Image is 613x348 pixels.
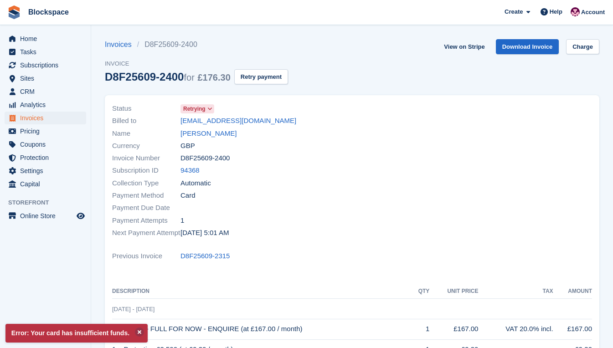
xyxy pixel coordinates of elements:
[20,178,75,190] span: Capital
[112,228,180,238] span: Next Payment Attempt
[5,138,86,151] a: menu
[112,306,155,312] span: [DATE] - [DATE]
[478,284,553,299] th: Tax
[180,128,237,139] a: [PERSON_NAME]
[5,210,86,222] a: menu
[20,59,75,72] span: Subscriptions
[180,215,184,226] span: 1
[234,69,288,84] button: Retry payment
[20,98,75,111] span: Analytics
[20,125,75,138] span: Pricing
[5,178,86,190] a: menu
[20,85,75,98] span: CRM
[571,7,580,16] img: Blockspace
[553,284,592,299] th: Amount
[20,72,75,85] span: Sites
[112,141,180,151] span: Currency
[105,59,288,68] span: Invoice
[505,7,523,16] span: Create
[197,72,230,82] span: £176.30
[5,46,86,58] a: menu
[20,112,75,124] span: Invoices
[429,319,478,339] td: £167.00
[180,178,211,189] span: Automatic
[112,284,412,299] th: Description
[112,116,180,126] span: Billed to
[105,39,288,50] nav: breadcrumbs
[75,210,86,221] a: Preview store
[112,215,180,226] span: Payment Attempts
[112,153,180,164] span: Invoice Number
[105,71,231,83] div: D8F25609-2400
[8,198,91,207] span: Storefront
[112,165,180,176] span: Subscription ID
[180,153,230,164] span: D8F25609-2400
[20,138,75,151] span: Coupons
[5,72,86,85] a: menu
[412,319,429,339] td: 1
[496,39,559,54] a: Download Invoice
[183,105,206,113] span: Retrying
[105,39,137,50] a: Invoices
[5,59,86,72] a: menu
[112,103,180,114] span: Status
[180,190,196,201] span: Card
[112,178,180,189] span: Collection Type
[180,141,195,151] span: GBP
[112,190,180,201] span: Payment Method
[112,251,180,261] span: Previous Invoice
[112,319,412,339] td: 1 × 50 sqft - FULL FOR NOW - ENQUIRE (at £167.00 / month)
[180,165,200,176] a: 94368
[25,5,72,20] a: Blockspace
[20,164,75,177] span: Settings
[20,151,75,164] span: Protection
[5,85,86,98] a: menu
[20,32,75,45] span: Home
[5,112,86,124] a: menu
[112,128,180,139] span: Name
[184,72,194,82] span: for
[180,103,214,114] a: Retrying
[478,324,553,334] div: VAT 20.0% incl.
[5,98,86,111] a: menu
[5,164,86,177] a: menu
[180,228,229,238] time: 2025-08-14 04:01:33 UTC
[566,39,599,54] a: Charge
[20,46,75,58] span: Tasks
[581,8,605,17] span: Account
[550,7,562,16] span: Help
[112,203,180,213] span: Payment Due Date
[412,284,429,299] th: QTY
[180,116,296,126] a: [EMAIL_ADDRESS][DOMAIN_NAME]
[5,324,148,343] p: Error: Your card has insufficient funds.
[5,151,86,164] a: menu
[5,32,86,45] a: menu
[7,5,21,19] img: stora-icon-8386f47178a22dfd0bd8f6a31ec36ba5ce8667c1dd55bd0f319d3a0aa187defe.svg
[20,210,75,222] span: Online Store
[429,284,478,299] th: Unit Price
[180,251,230,261] a: D8F25609-2315
[553,319,592,339] td: £167.00
[5,125,86,138] a: menu
[440,39,488,54] a: View on Stripe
